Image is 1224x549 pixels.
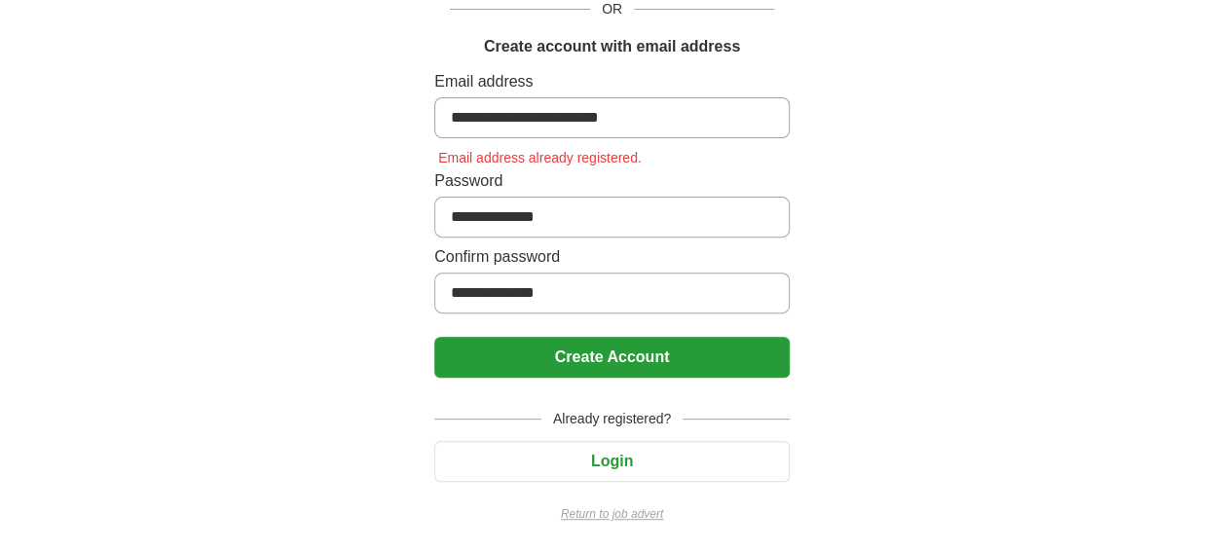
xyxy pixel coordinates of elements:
[434,245,790,269] label: Confirm password
[434,441,790,482] button: Login
[434,505,790,523] a: Return to job advert
[434,337,790,378] button: Create Account
[434,150,646,165] span: Email address already registered.
[541,409,683,429] span: Already registered?
[484,35,740,58] h1: Create account with email address
[434,70,790,93] label: Email address
[434,453,790,469] a: Login
[434,169,790,193] label: Password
